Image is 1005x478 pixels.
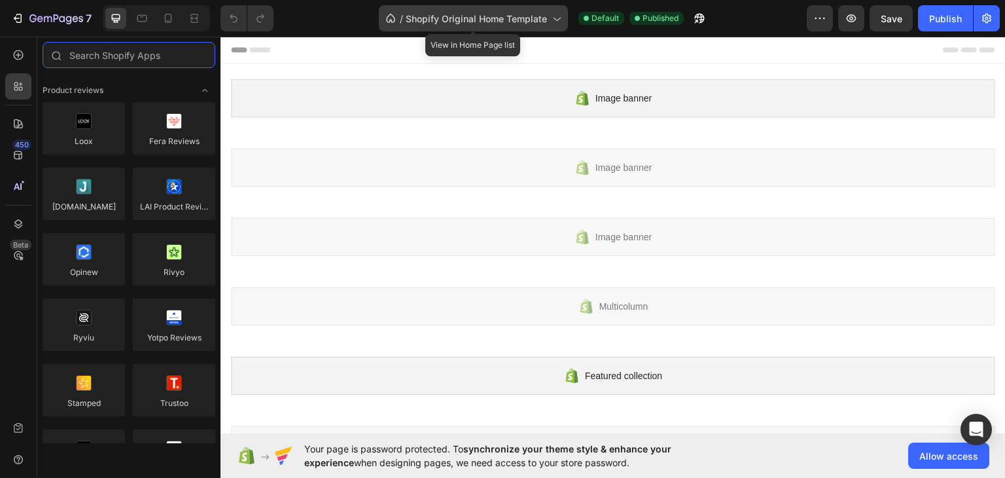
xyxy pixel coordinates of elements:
[5,5,97,31] button: 7
[304,443,671,468] span: synchronize your theme style & enhance your experience
[220,5,273,31] div: Undo/Redo
[43,42,215,68] input: Search Shopify Apps
[12,139,31,150] div: 450
[961,414,992,445] div: Open Intercom Messenger
[194,80,215,101] span: Toggle open
[881,13,902,24] span: Save
[304,442,722,469] span: Your page is password protected. To when designing pages, we need access to your store password.
[406,12,547,26] span: Shopify Original Home Template
[919,449,978,463] span: Allow access
[643,12,679,24] span: Published
[375,193,431,208] span: Image banner
[43,84,103,96] span: Product reviews
[929,12,962,26] div: Publish
[364,331,442,347] span: Featured collection
[10,240,31,250] div: Beta
[379,262,428,278] span: Multicolumn
[86,10,92,26] p: 7
[220,37,1005,433] iframe: Design area
[375,123,431,139] span: Image banner
[400,12,403,26] span: /
[908,443,989,469] button: Allow access
[870,5,913,31] button: Save
[591,12,619,24] span: Default
[918,5,973,31] button: Publish
[375,54,431,69] span: Image banner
